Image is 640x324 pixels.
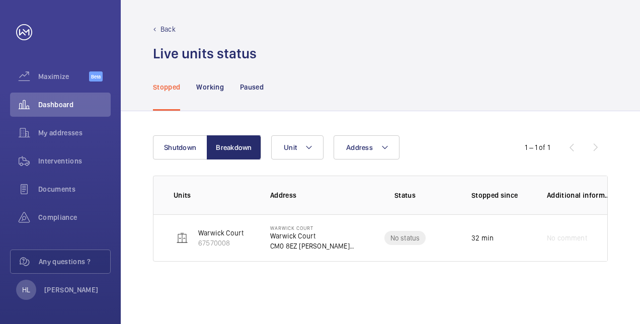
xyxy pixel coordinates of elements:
[176,232,188,244] img: elevator.svg
[161,24,176,34] p: Back
[22,285,30,295] p: HL
[38,128,111,138] span: My addresses
[38,184,111,194] span: Documents
[196,82,223,92] p: Working
[39,257,110,267] span: Any questions ?
[270,225,355,231] p: Warwick Court
[390,233,420,243] p: No status
[38,71,89,82] span: Maximize
[198,228,244,238] p: Warwick Court
[547,233,587,243] span: No comment
[271,135,324,159] button: Unit
[284,143,297,151] span: Unit
[270,241,355,251] p: CM0 8EZ [PERSON_NAME]-ON-[PERSON_NAME]
[89,71,103,82] span: Beta
[38,212,111,222] span: Compliance
[525,142,550,152] div: 1 – 1 of 1
[334,135,399,159] button: Address
[471,233,494,243] p: 32 min
[346,143,373,151] span: Address
[153,44,257,63] h1: Live units status
[153,135,207,159] button: Shutdown
[38,156,111,166] span: Interventions
[270,190,355,200] p: Address
[207,135,261,159] button: Breakdown
[362,190,448,200] p: Status
[44,285,99,295] p: [PERSON_NAME]
[547,190,611,200] p: Additional information
[174,190,254,200] p: Units
[153,82,180,92] p: Stopped
[240,82,264,92] p: Paused
[270,231,355,241] p: Warwick Court
[198,238,244,248] p: 67570008
[38,100,111,110] span: Dashboard
[471,190,531,200] p: Stopped since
